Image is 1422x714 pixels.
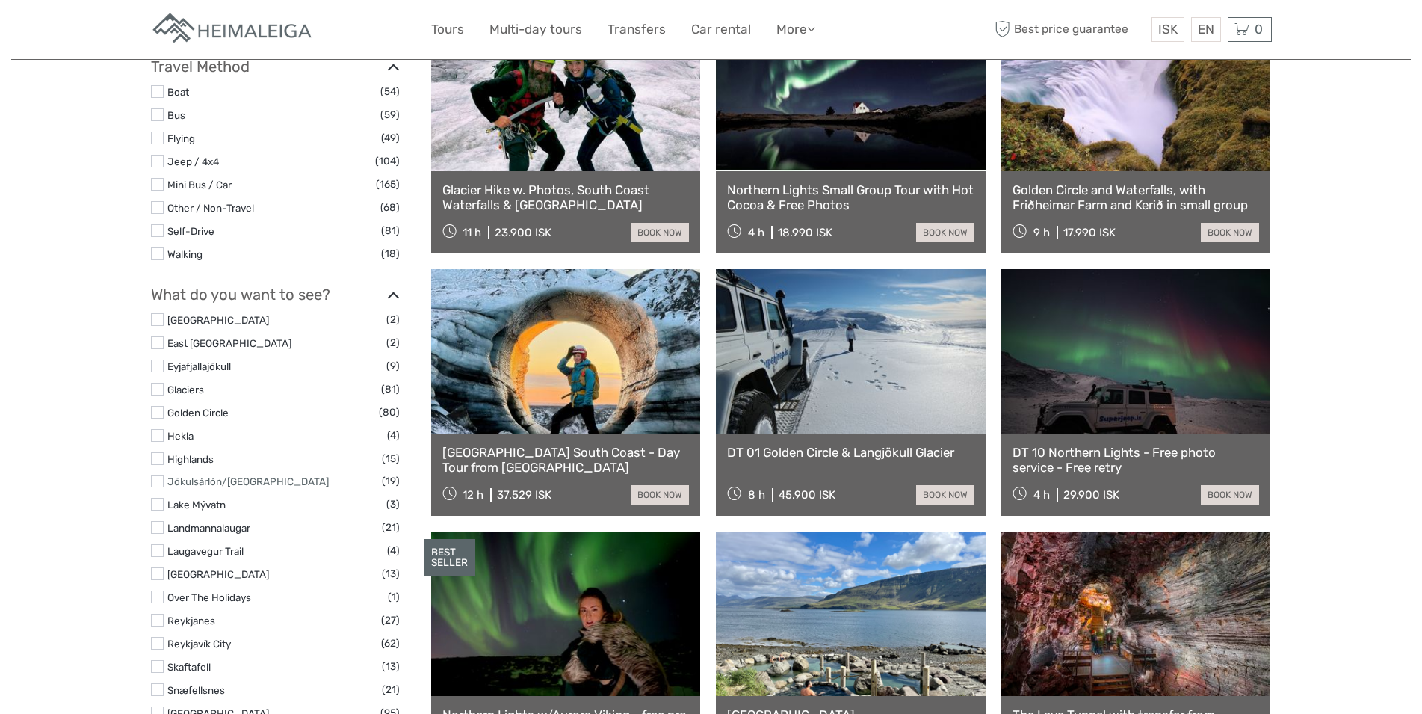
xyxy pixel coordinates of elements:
[1158,22,1178,37] span: ISK
[167,568,269,580] a: [GEOGRAPHIC_DATA]
[727,445,974,460] a: DT 01 Golden Circle & Langjökull Glacier
[167,407,229,419] a: Golden Circle
[381,635,400,652] span: (62)
[386,334,400,351] span: (2)
[151,286,400,304] h3: What do you want to see?
[1252,22,1265,37] span: 0
[382,450,400,467] span: (15)
[167,453,214,465] a: Highlands
[382,681,400,698] span: (21)
[779,488,835,502] div: 45.900 ISK
[442,182,690,213] a: Glacier Hike w. Photos, South Coast Waterfalls & [GEOGRAPHIC_DATA]
[691,19,751,40] a: Car rental
[1013,182,1260,213] a: Golden Circle and Waterfalls, with Friðheimar Farm and Kerið in small group
[916,485,974,505] a: book now
[1033,226,1050,239] span: 9 h
[1033,488,1050,502] span: 4 h
[1063,226,1116,239] div: 17.990 ISK
[380,106,400,123] span: (59)
[388,588,400,606] span: (1)
[495,226,551,239] div: 23.900 ISK
[1201,485,1259,505] a: book now
[167,156,219,167] a: Jeep / 4x4
[167,337,291,349] a: East [GEOGRAPHIC_DATA]
[167,384,204,396] a: Glaciers
[381,129,400,147] span: (49)
[167,202,254,214] a: Other / Non-Travel
[463,488,483,502] span: 12 h
[489,19,582,40] a: Multi-day tours
[167,314,269,326] a: [GEOGRAPHIC_DATA]
[167,225,214,237] a: Self-Drive
[631,485,689,505] a: book now
[151,11,315,48] img: Apartments in Reykjavik
[387,542,400,559] span: (4)
[172,23,190,41] button: Open LiveChat chat widget
[778,226,832,239] div: 18.990 ISK
[167,591,251,603] a: Over The Holidays
[442,445,690,476] a: [GEOGRAPHIC_DATA] South Coast - Day Tour from [GEOGRAPHIC_DATA]
[387,427,400,444] span: (4)
[748,226,764,239] span: 4 h
[382,519,400,536] span: (21)
[167,86,189,98] a: Boat
[167,476,329,487] a: Jökulsárlón/[GEOGRAPHIC_DATA]
[424,539,475,576] div: BEST SELLER
[375,153,400,170] span: (104)
[21,26,169,38] p: We're away right now. Please check back later!
[497,488,551,502] div: 37.529 ISK
[463,226,481,239] span: 11 h
[381,612,400,629] span: (27)
[608,19,666,40] a: Transfers
[167,545,244,557] a: Laugavegur Trail
[167,522,250,534] a: Landmannalaugar
[386,357,400,375] span: (9)
[382,658,400,675] span: (13)
[167,638,231,650] a: Reykjavík City
[380,199,400,216] span: (68)
[382,473,400,490] span: (19)
[151,58,400,76] h3: Travel Method
[992,17,1148,42] span: Best price guarantee
[167,615,215,627] a: Reykjanes
[376,176,400,193] span: (165)
[167,360,231,372] a: Eyjafjallajökull
[386,496,400,513] span: (3)
[1013,445,1260,476] a: DT 10 Northern Lights - Free photo service - Free retry
[727,182,974,213] a: Northern Lights Small Group Tour with Hot Cocoa & Free Photos
[380,83,400,100] span: (54)
[1191,17,1221,42] div: EN
[381,381,400,398] span: (81)
[167,248,203,260] a: Walking
[1201,223,1259,242] a: book now
[379,404,400,421] span: (80)
[381,245,400,262] span: (18)
[382,565,400,582] span: (13)
[167,179,232,191] a: Mini Bus / Car
[167,499,226,511] a: Lake Mývatn
[167,430,194,442] a: Hekla
[631,223,689,242] a: book now
[748,488,765,502] span: 8 h
[381,222,400,239] span: (81)
[431,19,464,40] a: Tours
[1063,488,1119,502] div: 29.900 ISK
[776,19,815,40] a: More
[916,223,974,242] a: book now
[167,109,185,121] a: Bus
[167,661,211,673] a: Skaftafell
[167,684,225,696] a: Snæfellsnes
[386,311,400,328] span: (2)
[167,132,195,144] a: Flying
